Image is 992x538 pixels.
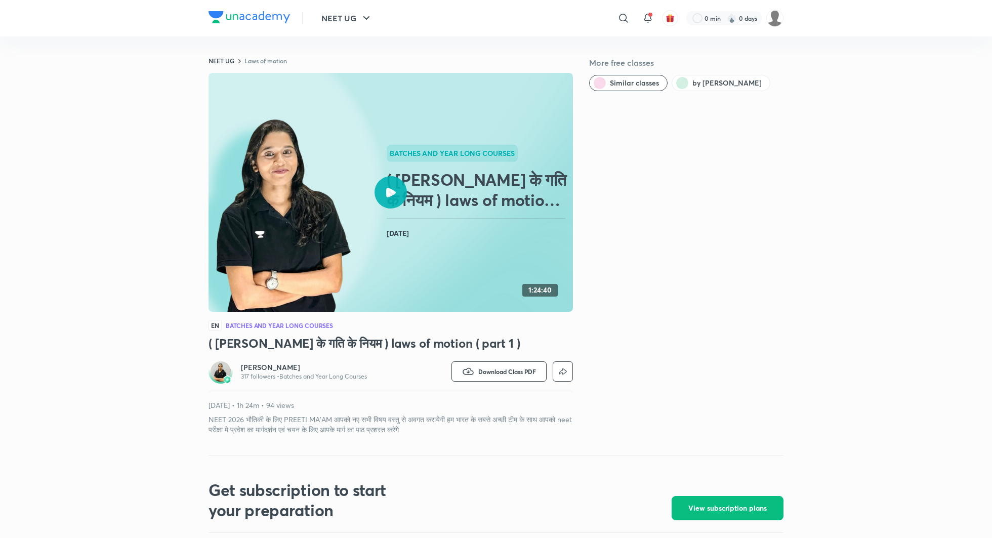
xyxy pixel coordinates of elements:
span: Similar classes [610,78,659,88]
button: avatar [662,10,678,26]
button: Download Class PDF [451,361,547,382]
a: Company Logo [209,11,290,26]
span: Download Class PDF [478,367,536,376]
h2: Get subscription to start your preparation [209,480,416,520]
img: avatar [666,14,675,23]
p: 317 followers • Batches and Year Long Courses [241,373,367,381]
img: Avatar [211,361,231,382]
img: Company Logo [209,11,290,23]
img: Siddharth Mitra [766,10,783,27]
button: Similar classes [589,75,668,91]
p: [DATE] • 1h 24m • 94 views [209,400,573,410]
span: View subscription plans [688,503,767,513]
p: NEET 2026 भौतिकी के लिए PREETI MA'AM आपको नए सभी विषय वस्तु से अवगत करायेगी हम भारत के सबसे अच्छी... [209,415,573,435]
h4: 1:24:40 [528,286,552,295]
button: NEET UG [315,8,379,28]
button: View subscription plans [672,496,783,520]
button: by Preeti Diwakar [672,75,770,91]
h4: [DATE] [387,227,569,240]
a: NEET UG [209,57,234,65]
h4: Batches and Year Long Courses [226,322,333,328]
img: streak [727,13,737,23]
a: Avatarbadge [209,359,233,384]
a: Laws of motion [244,57,287,65]
span: by Preeti Diwakar [692,78,762,88]
h2: ( [PERSON_NAME] के गति के नियम ) laws of motion ( part 1 ) [387,170,569,210]
h5: More free classes [589,57,783,69]
a: [PERSON_NAME] [241,362,367,373]
h3: ( [PERSON_NAME] के गति के नियम ) laws of motion ( part 1 ) [209,335,573,351]
span: EN [209,320,222,331]
img: badge [224,376,231,383]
